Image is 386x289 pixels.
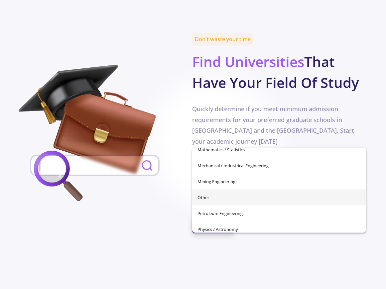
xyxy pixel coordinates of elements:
[197,174,360,189] span: Mining Engineering
[197,142,360,158] span: Mathematics / Statistics
[197,205,360,221] span: Petroleum Engineering
[192,52,359,92] b: That Have Your Field Of Study
[192,33,253,45] span: Don't waste your time
[197,189,360,205] span: Other
[192,52,304,71] span: Find Universities
[19,65,171,204] img: field
[197,221,360,237] span: Physics / Astronomy
[192,105,354,145] span: Quickly determine if you meet minimum admission requirements for your preferred graduate schools ...
[197,158,360,174] span: Mechanical / Industrical Engineering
